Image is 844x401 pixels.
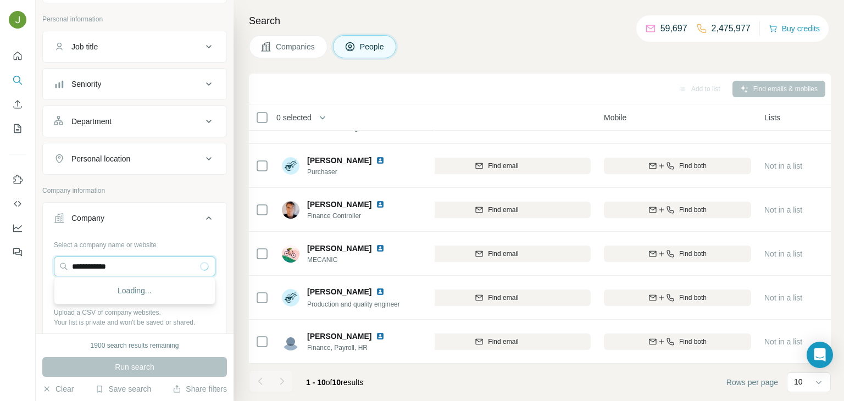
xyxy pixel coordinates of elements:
[332,378,341,387] span: 10
[764,205,802,214] span: Not in a list
[679,293,707,303] span: Find both
[679,161,707,171] span: Find both
[679,337,707,347] span: Find both
[307,167,398,177] span: Purchaser
[764,112,780,123] span: Lists
[9,242,26,262] button: Feedback
[307,211,398,221] span: Finance Controller
[794,376,803,387] p: 10
[376,244,385,253] img: LinkedIn logo
[71,79,101,90] div: Seniority
[9,194,26,214] button: Use Surfe API
[9,94,26,114] button: Enrich CSV
[307,199,371,210] span: [PERSON_NAME]
[54,318,215,327] p: Your list is private and won't be saved or shared.
[307,243,371,254] span: [PERSON_NAME]
[307,286,371,297] span: [PERSON_NAME]
[9,170,26,190] button: Use Surfe on LinkedIn
[604,289,751,306] button: Find both
[282,201,299,219] img: Avatar
[9,119,26,138] button: My lists
[9,46,26,66] button: Quick start
[604,246,751,262] button: Find both
[173,383,227,394] button: Share filters
[712,22,751,35] p: 2,475,977
[9,11,26,29] img: Avatar
[488,249,518,259] span: Find email
[307,155,371,166] span: [PERSON_NAME]
[282,289,299,307] img: Avatar
[376,287,385,296] img: LinkedIn logo
[660,22,687,35] p: 59,697
[307,255,398,265] span: MECANIC
[306,378,326,387] span: 1 - 10
[403,158,591,174] button: Find email
[42,383,74,394] button: Clear
[376,200,385,209] img: LinkedIn logo
[9,218,26,238] button: Dashboard
[276,41,316,52] span: Companies
[43,108,226,135] button: Department
[9,70,26,90] button: Search
[307,343,398,353] span: Finance, Payroll, HR
[57,280,213,302] div: Loading...
[726,377,778,388] span: Rows per page
[91,341,179,350] div: 1900 search results remaining
[403,289,591,306] button: Find email
[307,331,371,342] span: [PERSON_NAME]
[276,112,312,123] span: 0 selected
[376,156,385,165] img: LinkedIn logo
[604,202,751,218] button: Find both
[71,153,130,164] div: Personal location
[54,236,215,250] div: Select a company name or website
[488,205,518,215] span: Find email
[403,202,591,218] button: Find email
[326,378,332,387] span: of
[282,333,299,350] img: Avatar
[249,13,831,29] h4: Search
[764,249,802,258] span: Not in a list
[604,158,751,174] button: Find both
[360,41,385,52] span: People
[488,161,518,171] span: Find email
[71,116,112,127] div: Department
[376,332,385,341] img: LinkedIn logo
[604,333,751,350] button: Find both
[769,21,820,36] button: Buy credits
[282,245,299,263] img: Avatar
[764,293,802,302] span: Not in a list
[488,337,518,347] span: Find email
[54,308,215,318] p: Upload a CSV of company websites.
[43,146,226,172] button: Personal location
[488,293,518,303] span: Find email
[71,41,98,52] div: Job title
[43,205,226,236] button: Company
[42,14,227,24] p: Personal information
[43,71,226,97] button: Seniority
[807,342,833,368] div: Open Intercom Messenger
[604,112,626,123] span: Mobile
[764,161,802,170] span: Not in a list
[764,337,802,346] span: Not in a list
[42,186,227,196] p: Company information
[403,246,591,262] button: Find email
[679,205,707,215] span: Find both
[95,383,151,394] button: Save search
[679,249,707,259] span: Find both
[282,157,299,175] img: Avatar
[307,300,400,308] span: Production and quality engineer
[71,213,104,224] div: Company
[43,34,226,60] button: Job title
[403,333,591,350] button: Find email
[306,378,363,387] span: results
